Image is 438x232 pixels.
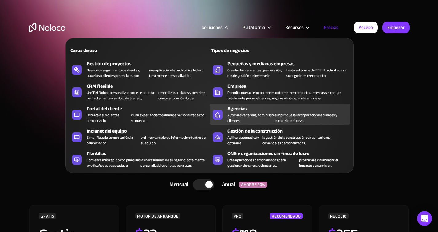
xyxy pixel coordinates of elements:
[316,23,346,31] a: Precios
[227,82,246,91] font: Empresa
[272,213,301,220] font: RECOMENDADO
[354,22,378,33] a: Acceso
[87,104,122,113] font: Portal del cliente
[69,59,210,80] a: Gestión de proyectosRealice un seguimiento de clientes, usuarios o clientes potenciales conuna ap...
[87,126,127,136] font: Intranet del equipo
[87,82,113,91] font: CRM flexible
[210,81,350,102] a: EmpresaPermita que sus equipos creen potentes herramientas internas sin código: totalmente person...
[210,149,350,170] a: ONG y organizaciones sin fines de lucroCree aplicaciones personalizadas para gestionar donantes, ...
[227,157,286,169] font: Cree aplicaciones personalizadas para gestionar donantes, voluntarios,
[227,149,310,158] font: ONG y organizaciones sin fines de lucro
[275,112,337,124] font: simplifique la incorporación de clientes y escale sin esfuerzo.
[234,213,241,220] font: PRO
[210,104,350,125] a: AgenciasAutomatice tareas, administre clientes,simplifique la incorporación de clientes y escale ...
[299,157,338,169] font: programas y aumentar el impacto de su misión.
[227,112,275,124] font: Automatice tareas, administre clientes,
[158,89,205,102] font: centraliza sus datos y permite una colaboración fluida.
[87,89,154,102] font: Un CRM Noloco personalizado que se adapta perfectamente a su flujo de trabajo,
[227,126,283,136] font: Gestión de la construcción
[227,134,259,146] font: Agilice, automatice y optimice
[210,59,350,80] a: Pequeñas y medianas empresasCree las herramientas que necesita, desde gestión de inventariohasta ...
[235,23,278,31] div: Plataforma
[87,134,133,146] font: Simplifique la comunicación, la colaboración
[140,157,205,169] font: las necesidades de su negocio: totalmente personalizables y listas para usar.
[70,46,97,55] font: Casos de uso
[169,179,188,190] font: Mensual
[210,126,350,147] a: Gestión de la construcciónAgilice, automatice y optimicela gestión de la construcción con aplicac...
[87,59,131,68] font: Gestión de proyectos
[69,81,210,102] a: CRM flexibleUn CRM Noloco personalizado que se adapta perfectamente a su flujo de trabajo,central...
[222,179,235,190] font: Anual
[69,149,210,170] a: PlantillasComience más rápido con plantillas prediseñadas adaptadas alas necesidades de su negoci...
[210,43,350,57] a: Tipos de negocios
[65,30,354,173] nav: Soluciones
[202,23,223,32] font: Soluciones
[87,157,140,169] font: Comience más rápido con plantillas prediseñadas adaptadas a
[227,59,294,68] font: Pequeñas y medianas empresas
[227,89,341,102] font: Permita que sus equipos creen potentes herramientas internas sin código: totalmente personalizabl...
[227,67,282,79] font: Cree las herramientas que necesita, desde gestión de inventario
[211,46,249,55] font: Tipos de negocios
[149,67,203,79] font: una aplicación de back office Noloco totalmente personalizable.
[87,67,140,79] font: Realice un seguimiento de clientes, usuarios o clientes potenciales con
[241,181,265,188] font: AHORRE 20%
[87,149,106,158] font: Plantillas
[285,23,304,32] font: Recursos
[262,134,330,146] font: la gestión de la construcción con aplicaciones comerciales personalizadas.
[87,112,119,124] font: Ofrezca a sus clientes autoservicio
[286,67,346,79] font: hasta software de RR.HH., adaptadas a su negocio en crecimiento.
[137,213,178,220] font: MOTOR DE ARRANQUE
[382,22,410,33] a: Empezar
[29,23,65,32] a: hogar
[324,23,338,32] font: Precios
[69,126,210,147] a: Intranet del equipoSimplifique la comunicación, la colaboracióny el intercambio de información de...
[359,23,373,32] font: Acceso
[131,112,204,124] font: y una experiencia totalmente personalizada con su marca.
[141,134,206,146] font: y el intercambio de información dentro de su equipo.
[278,23,316,31] div: Recursos
[41,213,54,220] font: GRATIS
[69,43,210,57] a: Casos de uso
[417,211,432,226] div: Open Intercom Messenger
[69,104,210,125] a: Portal del clienteOfrezca a sus clientes autoservicioy una experiencia totalmente personalizada c...
[243,23,265,32] font: Plataforma
[227,104,247,113] font: Agencias
[330,213,346,220] font: NEGOCIO
[194,23,235,31] div: Soluciones
[387,23,405,32] font: Empezar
